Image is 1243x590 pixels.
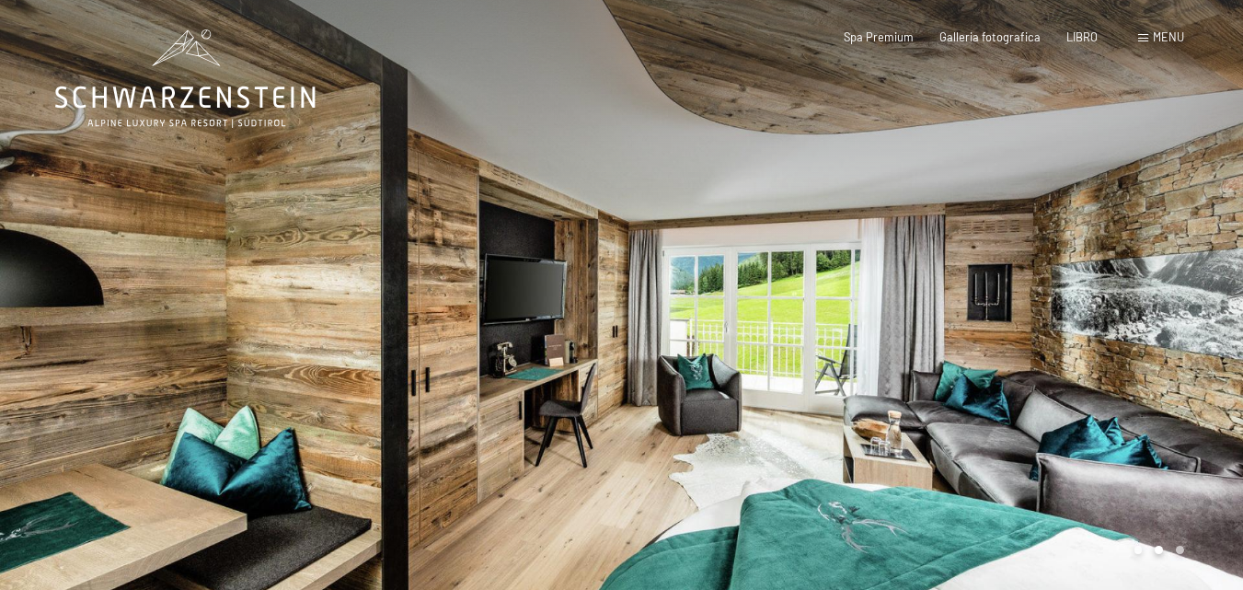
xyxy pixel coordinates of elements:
a: LIBRO [1066,29,1098,44]
a: Galleria fotografica [939,29,1041,44]
a: Spa Premium [844,29,914,44]
font: menu [1153,29,1184,44]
